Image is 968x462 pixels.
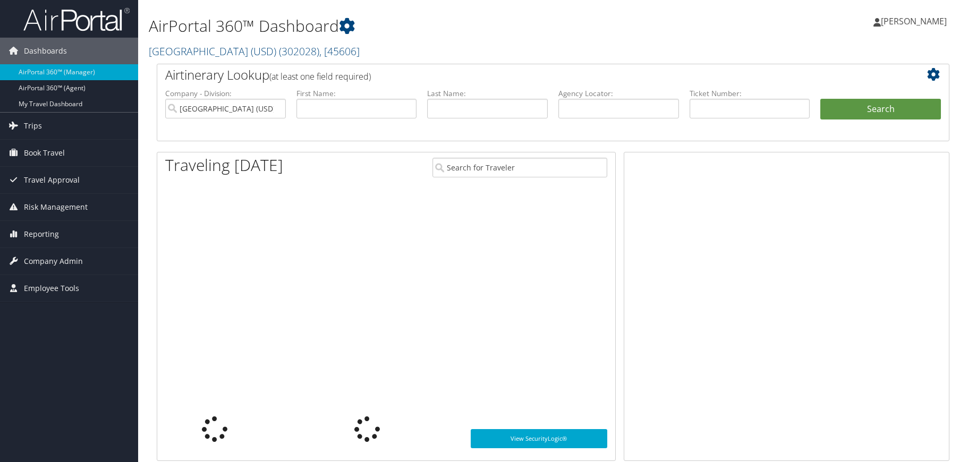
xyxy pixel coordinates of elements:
h1: AirPortal 360™ Dashboard [149,15,688,37]
a: [GEOGRAPHIC_DATA] (USD) [149,44,360,58]
a: [PERSON_NAME] [873,5,957,37]
span: Risk Management [24,194,88,220]
label: Last Name: [427,88,548,99]
span: Reporting [24,221,59,247]
label: Agency Locator: [558,88,679,99]
span: (at least one field required) [269,71,371,82]
label: Company - Division: [165,88,286,99]
label: First Name: [296,88,417,99]
button: Search [820,99,941,120]
span: ( 302028 ) [279,44,319,58]
h1: Traveling [DATE] [165,154,283,176]
h2: Airtinerary Lookup [165,66,875,84]
input: Search for Traveler [432,158,607,177]
span: Book Travel [24,140,65,166]
span: [PERSON_NAME] [881,15,947,27]
span: Travel Approval [24,167,80,193]
span: Employee Tools [24,275,79,302]
span: Trips [24,113,42,139]
span: Dashboards [24,38,67,64]
img: airportal-logo.png [23,7,130,32]
span: Company Admin [24,248,83,275]
label: Ticket Number: [690,88,810,99]
span: , [ 45606 ] [319,44,360,58]
a: View SecurityLogic® [471,429,607,448]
